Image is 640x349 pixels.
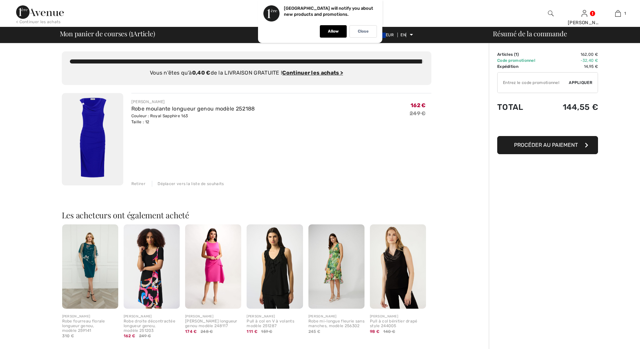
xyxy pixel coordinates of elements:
[581,52,598,57] font: 162,00 €
[261,329,272,334] font: 159 €
[62,210,189,220] font: Les acheteurs ont également acheté
[139,334,151,338] font: 249 €
[247,224,303,309] img: Pull à col en V à volants modèle 251287
[497,102,523,112] font: Total
[515,52,517,57] font: 1
[615,9,621,17] img: Mon sac
[568,20,607,26] font: [PERSON_NAME]
[370,224,426,309] img: Pull à col bénitier drapé style 244005
[497,119,598,134] iframe: PayPal
[62,319,105,333] font: Robe fourreau florale longueur genou, modèle 259141
[308,314,337,318] font: [PERSON_NAME]
[150,70,192,76] font: Vous n'êtes qu'à
[548,9,554,17] img: rechercher sur le site
[284,6,373,17] p: [GEOGRAPHIC_DATA] will notify you about new products and promotions.
[601,9,634,17] a: 1
[185,314,213,318] font: [PERSON_NAME]
[124,314,152,318] font: [PERSON_NAME]
[247,319,294,328] font: Pull à col en V à volants modèle 251287
[131,105,255,112] a: Robe moulante longueur genou modèle 252188
[370,329,379,334] font: 98 €
[158,181,224,186] font: Déplacer vers la liste de souhaits
[410,110,426,117] font: 249 €
[131,99,165,104] font: [PERSON_NAME]
[124,319,175,333] font: Robe droite décontractée longueur genou, modèle 251203
[308,319,365,328] font: Robe mi-longue fleurie sans manches, modèle 256302
[131,181,145,186] font: Retirer
[400,33,406,37] font: EN
[185,329,197,334] font: 174 €
[370,319,418,328] font: Pull à col bénitier drapé style 244005
[569,80,592,85] font: Appliquer
[328,29,339,34] p: Allow
[498,73,569,93] input: Code promotionnel
[185,319,238,328] font: [PERSON_NAME] longueur genou modèle 248117
[185,224,241,309] img: Robe fourreau longueur genou modèle 248117
[514,142,578,148] font: Procéder au paiement
[563,102,598,112] font: 144,55 €
[582,10,587,16] a: Se connecter
[517,52,519,57] font: )
[247,314,275,318] font: [PERSON_NAME]
[62,314,90,318] font: [PERSON_NAME]
[411,102,426,108] font: 162 €
[493,29,567,38] font: Résumé de la commande
[282,70,343,76] a: Continuer les achats >
[124,224,180,309] img: Robe droite décontractée longueur genou, modèle 251203
[386,33,394,37] font: EUR
[192,70,211,76] font: 0,40 €
[370,314,398,318] font: [PERSON_NAME]
[124,334,135,338] font: 162 €
[581,58,598,63] font: -32,40 €
[497,52,515,57] font: Articles (
[497,64,518,69] font: Expédition
[582,9,587,17] img: Mes informations
[131,114,188,118] font: Couleur : Royal Sapphire 163
[211,70,283,76] font: de la LIVRAISON GRATUITE !
[497,58,535,63] font: Code promotionnel
[624,11,626,16] font: 1
[131,27,133,39] font: 1
[62,334,74,338] font: 310 €
[247,329,257,334] font: 111 €
[131,120,149,124] font: Taille : 12
[584,64,598,69] font: 14,95 €
[133,29,155,38] font: Article)
[62,93,123,185] img: Robe moulante longueur genou modèle 252188
[16,19,61,24] font: < Continuer les achats
[60,29,131,38] font: Mon panier de courses (
[62,224,118,309] img: Robe fourreau florale longueur genou, modèle 259141
[358,29,369,34] p: Close
[16,5,64,19] img: 1ère Avenue
[201,329,213,334] font: 248 €
[308,224,365,309] img: Robe mi-longue fleurie sans manches, modèle 256302
[497,136,598,154] button: Procéder au paiement
[308,329,321,334] font: 245 €
[383,329,395,334] font: 140 €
